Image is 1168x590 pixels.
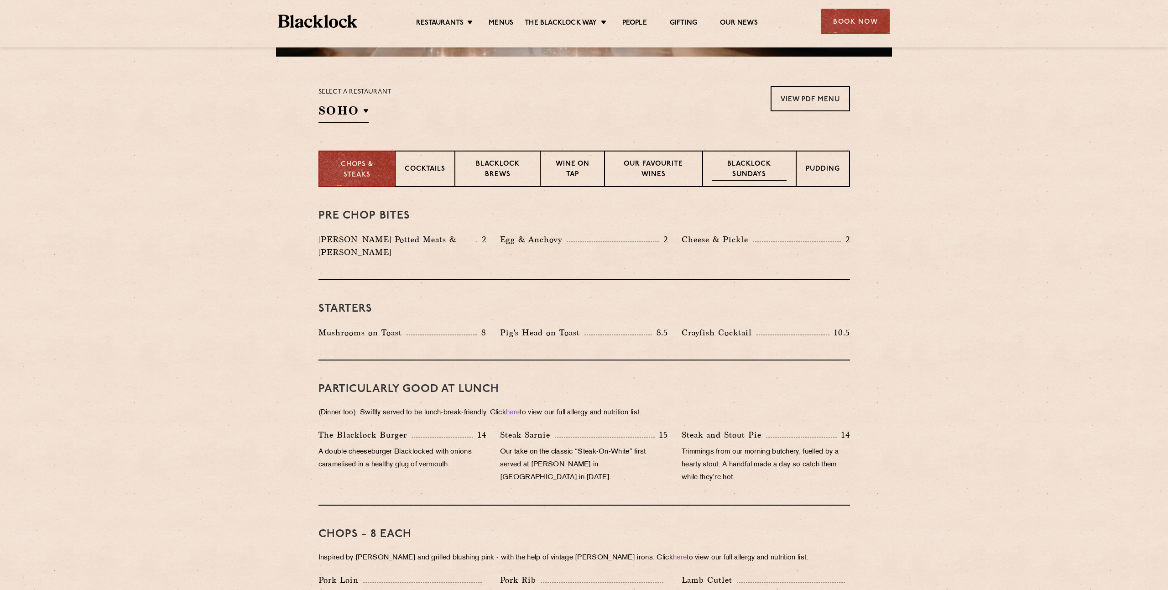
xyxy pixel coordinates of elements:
a: here [673,554,687,561]
p: Steak Sarnie [500,428,555,441]
a: Menus [489,19,513,29]
img: BL_Textured_Logo-footer-cropped.svg [278,15,357,28]
p: A double cheeseburger Blacklocked with onions caramelised in a healthy glug of vermouth. [318,446,486,471]
p: 8 [477,327,486,339]
p: Our take on the classic “Steak-On-White” first served at [PERSON_NAME] in [GEOGRAPHIC_DATA] in [D... [500,446,668,484]
p: Mushrooms on Toast [318,326,407,339]
a: View PDF Menu [771,86,850,111]
p: 2 [477,234,486,245]
h2: SOHO [318,103,369,123]
p: (Dinner too). Swiftly served to be lunch-break-friendly. Click to view our full allergy and nutri... [318,407,850,419]
a: Gifting [670,19,697,29]
p: Select a restaurant [318,86,392,98]
p: 2 [659,234,668,245]
h3: PARTICULARLY GOOD AT LUNCH [318,383,850,395]
p: 8.5 [652,327,668,339]
p: The Blacklock Burger [318,428,412,441]
a: Our News [720,19,758,29]
p: Crayfish Cocktail [682,326,756,339]
p: 15 [655,429,668,441]
a: The Blacklock Way [525,19,597,29]
p: 10.5 [829,327,850,339]
h3: Chops - 8 each [318,528,850,540]
p: Chops & Steaks [328,160,386,180]
p: Cheese & Pickle [682,233,753,246]
p: Steak and Stout Pie [682,428,766,441]
p: Wine on Tap [550,159,594,181]
p: Inspired by [PERSON_NAME] and grilled blushing pink - with the help of vintage [PERSON_NAME] iron... [318,552,850,564]
p: Lamb Cutlet [682,574,737,586]
a: here [506,409,520,416]
p: [PERSON_NAME] Potted Meats & [PERSON_NAME] [318,233,476,259]
a: Restaurants [416,19,464,29]
p: Pudding [806,164,840,176]
p: 2 [841,234,850,245]
p: Pork Rib [500,574,541,586]
div: Book Now [821,9,890,34]
a: People [622,19,647,29]
p: 14 [473,429,486,441]
p: Our favourite wines [614,159,693,181]
p: Blacklock Brews [464,159,531,181]
p: Cocktails [405,164,445,176]
h3: Pre Chop Bites [318,210,850,222]
p: Trimmings from our morning butchery, fuelled by a hearty stout. A handful made a day so catch the... [682,446,850,484]
p: Blacklock Sundays [712,159,786,181]
h3: Starters [318,303,850,315]
p: Egg & Anchovy [500,233,567,246]
p: 14 [837,429,850,441]
p: Pig's Head on Toast [500,326,584,339]
p: Pork Loin [318,574,363,586]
